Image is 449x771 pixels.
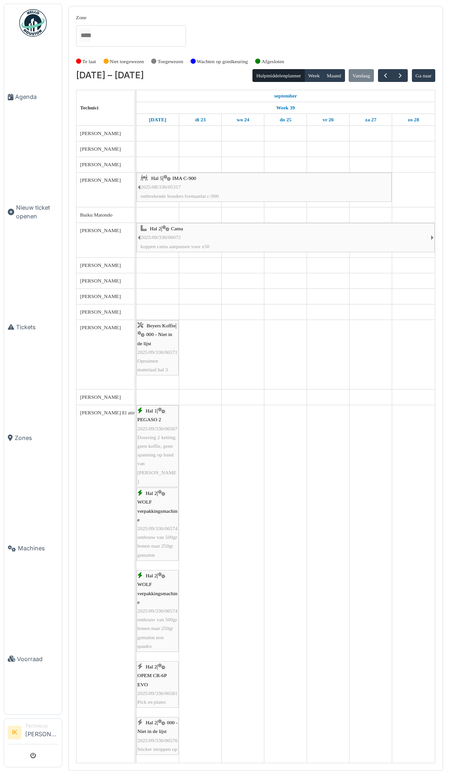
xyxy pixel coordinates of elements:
a: IK Technicus[PERSON_NAME] [8,722,58,744]
span: 2025/09/336/06072 [141,234,181,240]
span: [PERSON_NAME] El atimi [80,410,138,415]
span: WOLF verpakkingsmachine [137,499,178,522]
a: Zones [4,382,62,493]
label: Niet toegewezen [110,58,144,65]
button: Vandaag [349,69,374,82]
span: 2025/09/336/06574 [137,608,178,614]
span: [PERSON_NAME] [80,146,121,152]
li: IK [8,726,22,739]
span: 000 - Niet in de lijst [137,720,178,734]
span: ombouw van 500gr bonen naar 250gr gemalen [137,534,177,557]
span: Buiku Matondo [80,212,113,217]
span: Zones [15,434,58,442]
span: [PERSON_NAME] [80,130,121,136]
span: Beyers Koffie [147,323,175,328]
li: [PERSON_NAME] [25,722,58,742]
span: Hal 2 [146,573,157,578]
span: IMA C-900 [172,175,196,181]
span: 2025/09/336/06576 [137,738,178,743]
button: Week [304,69,323,82]
a: Agenda [4,42,62,152]
span: koppen cama aanpassen voor x50 [141,244,209,249]
span: [PERSON_NAME] [80,177,121,183]
span: Dosering 2 ketting geen koffie, geen spanning op band van [PERSON_NAME] [137,434,176,484]
input: Alles [80,29,91,42]
span: Sticker stroppen op [137,746,177,752]
span: WOLF verpakkingsmachine [137,581,178,604]
span: PEGASO 2 [137,417,161,422]
span: [PERSON_NAME] [80,228,121,233]
div: | [137,662,178,706]
button: Volgende [393,69,408,82]
span: 2025/08/336/05317 [141,184,181,190]
button: Vorige [378,69,393,82]
div: | [137,407,178,486]
span: 2025/09/336/06581 [137,690,178,696]
label: Afgesloten [262,58,284,65]
a: 26 september 2025 [320,114,336,125]
span: [PERSON_NAME] [80,278,121,283]
button: Ga naar [412,69,436,82]
a: 27 september 2025 [363,114,379,125]
span: Technici [80,105,99,110]
span: Hal 2 [146,490,157,496]
a: Tickets [4,272,62,383]
label: Toegewezen [158,58,183,65]
span: ontbrekende houders formaatlat c-900 [141,193,219,199]
span: [PERSON_NAME] [80,394,121,400]
span: Agenda [15,92,58,101]
span: Hal 5 [151,175,163,181]
label: Wachten op goedkeuring [197,58,248,65]
a: 24 september 2025 [234,114,252,125]
button: Hulpmiddelenplanner [252,69,305,82]
div: | [137,489,178,559]
label: Zone [76,14,87,22]
span: [PERSON_NAME] [80,293,121,299]
span: [PERSON_NAME] [80,325,121,330]
h2: [DATE] – [DATE] [76,70,144,81]
img: Badge_color-CXgf-gQk.svg [19,9,47,37]
span: Hal 2 [146,664,157,669]
a: Nieuw ticket openen [4,152,62,272]
a: Week 39 [274,102,297,114]
div: | [137,718,178,754]
span: ombouw van 500gr bonen naar 250gr gemalen non quadro [137,617,177,649]
a: Machines [4,493,62,604]
span: Opruimen materiaal hal 3 [137,358,168,372]
a: 22 september 2025 [147,114,169,125]
a: 23 september 2025 [193,114,208,125]
div: | [141,174,391,201]
span: Hal 1 [146,408,157,413]
span: 2025/09/336/06574 [137,526,178,531]
span: 2025/09/336/06571 [137,349,178,355]
span: 000 - Niet in de lijst [137,331,172,346]
span: 2025/09/336/06567 [137,426,178,431]
span: Cama [171,226,183,231]
span: Voorraad [17,655,58,663]
span: Machines [18,544,58,553]
span: [PERSON_NAME] [80,309,121,315]
div: | [137,321,178,374]
a: Voorraad [4,604,62,715]
span: [PERSON_NAME] [80,162,121,167]
span: Hal 2 [150,226,161,231]
a: 25 september 2025 [277,114,294,125]
button: Maand [323,69,345,82]
div: | [141,224,431,251]
div: Technicus [25,722,58,729]
span: Hal 2 [146,720,157,725]
span: Nieuw ticket openen [16,203,58,221]
label: Te laat [82,58,96,65]
a: 28 september 2025 [405,114,422,125]
span: OPEM CR-6P EVO [137,673,167,687]
span: Tickets [16,323,58,331]
a: 22 september 2025 [272,90,299,102]
div: | [137,571,178,651]
span: Pick en plates [137,699,166,705]
span: [PERSON_NAME] [80,262,121,268]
